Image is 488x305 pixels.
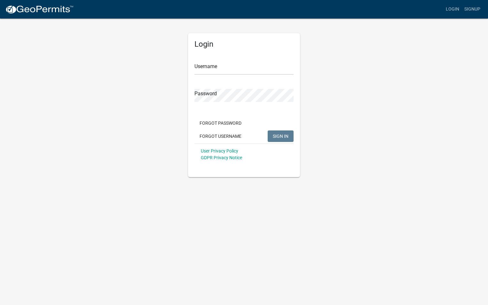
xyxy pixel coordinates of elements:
[194,117,247,129] button: Forgot Password
[201,155,242,160] a: GDPR Privacy Notice
[194,40,294,49] h5: Login
[268,130,294,142] button: SIGN IN
[194,130,247,142] button: Forgot Username
[201,148,238,153] a: User Privacy Policy
[443,3,462,15] a: Login
[462,3,483,15] a: Signup
[273,133,288,138] span: SIGN IN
